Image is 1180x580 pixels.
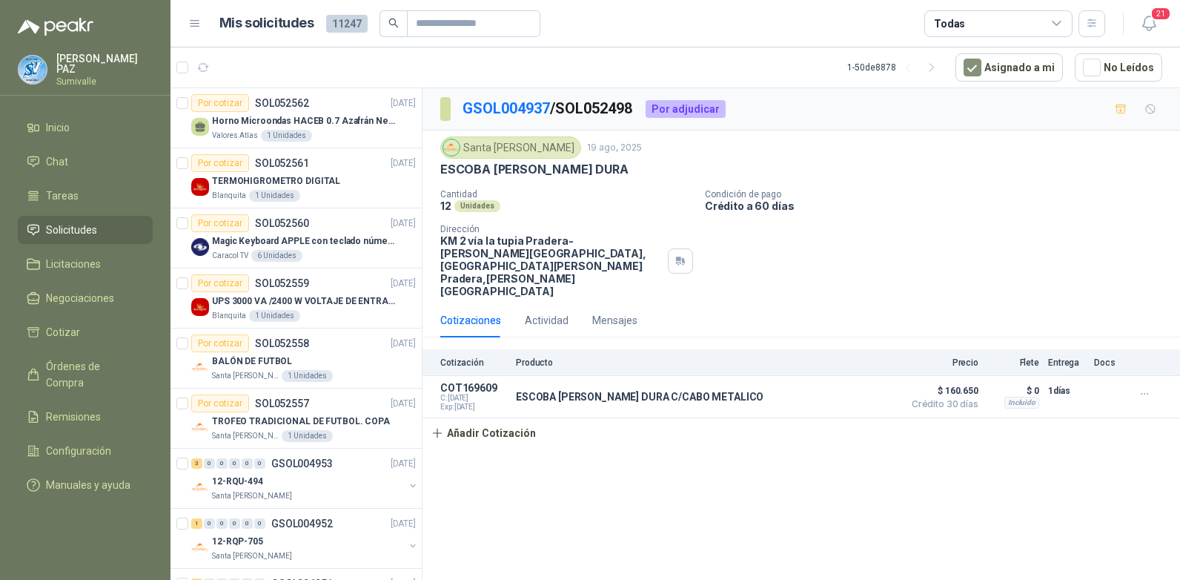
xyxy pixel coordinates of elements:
p: [DATE] [391,457,416,471]
a: Remisiones [18,403,153,431]
p: [DATE] [391,337,416,351]
p: Docs [1094,357,1124,368]
div: Por cotizar [191,395,249,412]
div: 1 Unidades [249,310,300,322]
p: Santa [PERSON_NAME] [212,490,292,502]
p: GSOL004952 [271,518,333,529]
div: Santa [PERSON_NAME] [440,136,581,159]
span: Cotizar [46,324,80,340]
p: COT169609 [440,382,507,394]
p: Dirección [440,224,662,234]
span: Remisiones [46,409,101,425]
div: 3 [191,458,202,469]
a: Por cotizarSOL052561[DATE] Company LogoTERMOHIGROMETRO DIGITALBlanquita1 Unidades [170,148,422,208]
p: Blanquita [212,190,246,202]
div: 0 [254,518,265,529]
a: Licitaciones [18,250,153,278]
div: Por cotizar [191,154,249,172]
div: 1 Unidades [261,130,312,142]
span: C: [DATE] [440,394,507,403]
a: Negociaciones [18,284,153,312]
a: Cotizar [18,318,153,346]
p: Producto [516,357,895,368]
p: Cantidad [440,189,693,200]
p: 1 días [1048,382,1085,400]
p: BALÓN DE FUTBOL [212,355,292,369]
button: Añadir Cotización [422,418,544,448]
div: Por cotizar [191,274,249,292]
div: Incluido [1004,397,1039,409]
p: Santa [PERSON_NAME] [212,550,292,562]
div: Por cotizar [191,94,249,112]
div: 0 [216,458,228,469]
p: [DATE] [391,517,416,531]
p: SOL052560 [255,218,309,228]
a: 3 0 0 0 0 0 GSOL004953[DATE] Company Logo12-RQU-494Santa [PERSON_NAME] [191,455,419,502]
a: Configuración [18,437,153,465]
p: SOL052561 [255,158,309,168]
div: 0 [216,518,228,529]
p: Entrega [1048,357,1085,368]
img: Company Logo [191,478,209,496]
p: Magic Keyboard APPLE con teclado númerico en Español Plateado [212,234,397,248]
img: Company Logo [443,139,460,156]
p: Condición de pago [705,189,1174,200]
p: Santa [PERSON_NAME] [212,370,279,382]
div: 0 [242,518,253,529]
p: Caracol TV [212,250,248,262]
img: Logo peakr [18,18,93,36]
a: Por cotizarSOL052558[DATE] Company LogoBALÓN DE FUTBOLSanta [PERSON_NAME]1 Unidades [170,329,422,389]
span: Inicio [46,119,70,136]
span: 21 [1150,7,1171,21]
span: Solicitudes [46,222,97,238]
p: [PERSON_NAME] PAZ [56,53,153,74]
div: 1 [191,518,202,529]
a: Por cotizarSOL052560[DATE] Company LogoMagic Keyboard APPLE con teclado númerico en Español Plate... [170,208,422,268]
div: Por cotizar [191,335,249,352]
a: Por cotizarSOL052557[DATE] Company LogoTROFEO TRADICIONAL DE FUTBOL. COPASanta [PERSON_NAME]1 Uni... [170,389,422,449]
div: 0 [229,518,240,529]
p: [DATE] [391,277,416,291]
p: TROFEO TRADICIONAL DE FUTBOL. COPA [212,415,390,429]
p: Flete [987,357,1039,368]
div: 1 - 50 de 8878 [847,56,944,79]
p: $ 0 [987,382,1039,400]
p: SOL052559 [255,278,309,289]
h1: Mis solicitudes [219,13,314,34]
img: Company Logo [191,238,209,256]
p: Santa [PERSON_NAME] [212,430,279,442]
div: 1 Unidades [249,190,300,202]
div: 0 [204,518,215,529]
span: Negociaciones [46,290,114,306]
div: Todas [934,16,965,32]
p: [DATE] [391,397,416,411]
span: search [388,18,399,28]
span: Manuales y ayuda [46,477,130,493]
a: Chat [18,148,153,176]
p: ESCOBA [PERSON_NAME] DURA [440,162,629,177]
img: Company Logo [19,56,47,84]
p: SOL052562 [255,98,309,108]
span: Crédito 30 días [904,400,978,409]
span: Chat [46,154,68,170]
p: [DATE] [391,96,416,111]
p: Cotización [440,357,507,368]
p: GSOL004953 [271,458,333,469]
span: Tareas [46,188,79,204]
div: 1 Unidades [282,370,333,382]
p: Horno Microondas HACEB 0.7 Azafrán Negro [212,114,397,128]
p: KM 2 vía la tupia Pradera-[PERSON_NAME][GEOGRAPHIC_DATA], [GEOGRAPHIC_DATA][PERSON_NAME] Pradera ... [440,234,662,297]
p: 12-RQP-705 [212,535,263,549]
p: Crédito a 60 días [705,200,1174,212]
span: Órdenes de Compra [46,358,139,391]
img: Company Logo [191,358,209,376]
p: Sumivalle [56,77,153,86]
div: Por cotizar [191,214,249,232]
p: SOL052558 [255,338,309,349]
div: 6 Unidades [251,250,302,262]
span: $ 160.650 [904,382,978,400]
div: 0 [242,458,253,469]
div: Cotizaciones [440,312,501,329]
a: Manuales y ayuda [18,471,153,499]
div: Unidades [454,200,500,212]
